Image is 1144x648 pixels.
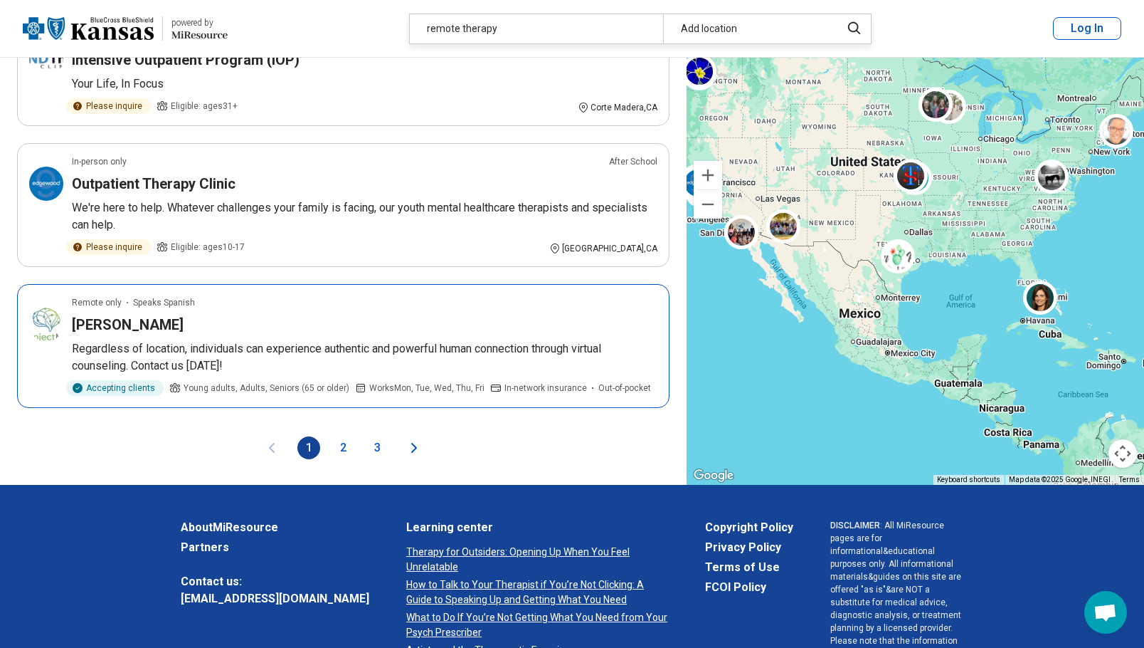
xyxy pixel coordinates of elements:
[23,11,228,46] a: Blue Cross Blue Shield Kansaspowered by
[705,519,793,536] a: Copyright Policy
[181,573,369,590] span: Contact us:
[72,199,657,234] p: We're here to help. Whatever challenges your family is facing, our youth mental healthcare therap...
[72,155,127,168] p: In-person only
[133,296,195,309] span: Speaks Spanish
[705,539,793,556] a: Privacy Policy
[549,242,657,255] div: [GEOGRAPHIC_DATA] , CA
[504,382,587,394] span: In-network insurance
[663,14,832,43] div: Add location
[406,519,668,536] a: Learning center
[690,466,737,485] img: Google
[1053,17,1121,40] button: Log In
[694,161,722,189] button: Zoom in
[171,100,238,113] span: Eligible: ages 31+
[366,437,388,459] button: 3
[297,437,320,459] button: 1
[578,101,657,114] div: Corte Madera , CA
[72,296,122,309] p: Remote only
[181,539,369,556] a: Partners
[66,239,151,255] div: Please inquire
[406,437,423,459] button: Next page
[171,241,245,254] span: Eligible: ages 10-17
[598,382,651,394] span: Out-of-pocket
[1084,591,1127,634] div: Open chat
[406,578,668,607] a: How to Talk to Your Therapist if You’re Not Clicking: A Guide to Speaking Up and Getting What You...
[694,190,722,219] button: Zoom out
[72,340,657,375] p: Regardless of location, individuals can experience authentic and powerful human connection throug...
[406,545,668,575] a: Therapy for Outsiders: Opening Up When You Feel Unrelatable
[66,380,164,396] div: Accepting clients
[184,382,349,394] span: Young adults, Adults, Seniors (65 or older)
[369,382,484,394] span: Works Mon, Tue, Wed, Thu, Fri
[181,519,369,536] a: AboutMiResource
[410,14,663,43] div: remote therapy
[830,521,880,531] span: DISCLAIMER
[72,50,300,70] h3: Intensive Outpatient Program (IOP)
[263,437,280,459] button: Previous page
[406,610,668,640] a: What to Do If You’re Not Getting What You Need from Your Psych Prescriber
[1119,476,1140,484] a: Terms (opens in new tab)
[705,579,793,596] a: FCOI Policy
[937,475,1000,485] button: Keyboard shortcuts
[181,590,369,607] a: [EMAIL_ADDRESS][DOMAIN_NAME]
[23,11,154,46] img: Blue Cross Blue Shield Kansas
[72,174,235,194] h3: Outpatient Therapy Clinic
[690,466,737,485] a: Open this area in Google Maps (opens a new window)
[332,437,354,459] button: 2
[66,98,151,114] div: Please inquire
[72,75,657,93] p: Your Life, In Focus
[1108,439,1137,468] button: Map camera controls
[1009,476,1111,484] span: Map data ©2025 Google, INEGI
[72,315,184,335] h3: [PERSON_NAME]
[609,155,657,168] p: After School
[171,16,228,29] div: powered by
[705,559,793,576] a: Terms of Use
